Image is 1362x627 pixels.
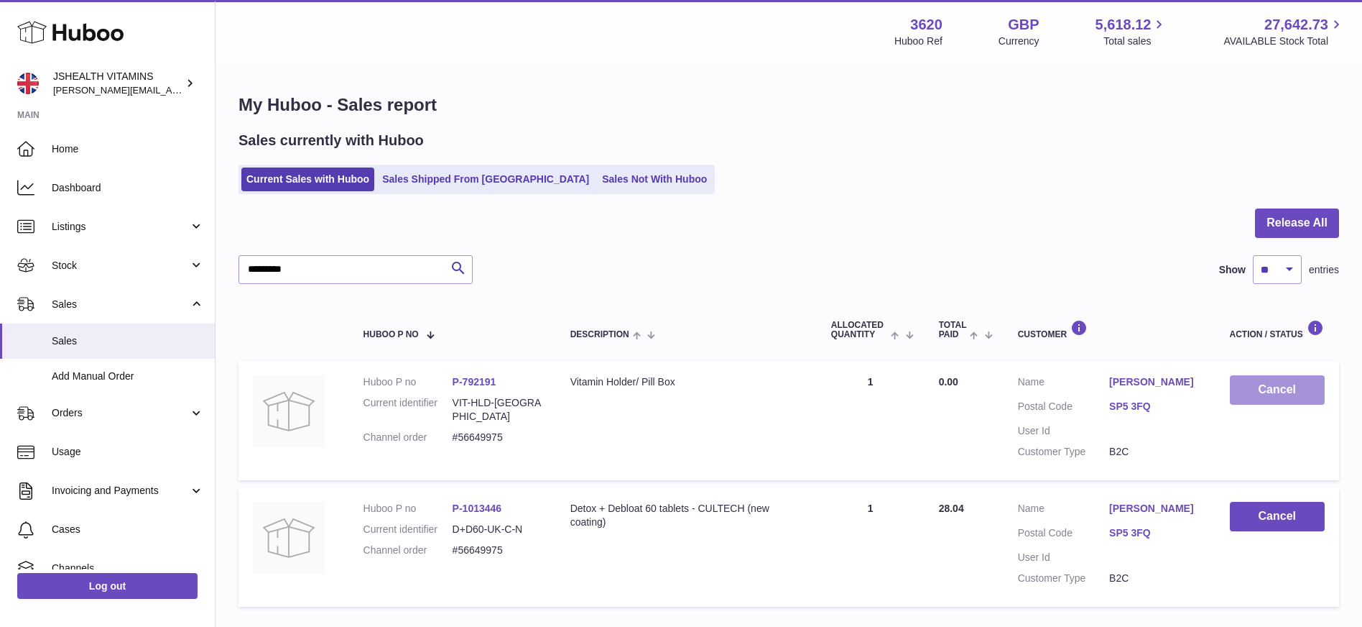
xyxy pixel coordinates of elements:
span: Sales [52,298,189,311]
td: 1 [817,361,925,480]
img: no-photo.jpg [253,375,325,447]
span: Total sales [1103,35,1167,48]
a: [PERSON_NAME] [1109,375,1200,389]
img: no-photo.jpg [253,502,325,574]
strong: GBP [1008,15,1039,35]
div: JSHEALTH VITAMINS [53,70,182,97]
a: SP5 3FQ [1109,526,1200,540]
div: Huboo Ref [894,35,942,48]
h1: My Huboo - Sales report [238,93,1339,116]
a: Sales Shipped From [GEOGRAPHIC_DATA] [377,168,594,191]
dt: Postal Code [1018,400,1109,417]
span: Dashboard [52,181,204,195]
div: Action / Status [1230,320,1325,339]
dd: VIT-HLD-[GEOGRAPHIC_DATA] [453,396,542,424]
span: ALLOCATED Quantity [831,321,887,339]
dt: Name [1018,502,1109,519]
span: Sales [52,334,204,348]
strong: 3620 [910,15,942,35]
span: Listings [52,220,189,234]
dt: Customer Type [1018,572,1109,585]
dt: Current identifier [363,523,453,536]
a: Log out [17,573,198,599]
td: 1 [817,488,925,607]
a: P-792191 [453,376,496,388]
button: Release All [1255,209,1339,238]
dt: Current identifier [363,396,453,424]
span: Huboo P no [363,330,419,339]
dt: Huboo P no [363,502,453,516]
a: 5,618.12 Total sales [1095,15,1168,48]
span: [PERSON_NAME][EMAIL_ADDRESS][DOMAIN_NAME] [53,84,288,96]
div: Customer [1018,320,1201,339]
span: Total paid [939,321,967,339]
dd: D+D60-UK-C-N [453,523,542,536]
dt: Channel order [363,544,453,557]
dt: Name [1018,375,1109,393]
dd: #56649975 [453,431,542,444]
div: Vitamin Holder/ Pill Box [570,375,802,389]
a: [PERSON_NAME] [1109,502,1200,516]
dt: User Id [1018,551,1109,564]
span: Add Manual Order [52,370,204,383]
dt: Postal Code [1018,526,1109,544]
span: 0.00 [939,376,958,388]
img: francesca@jshealthvitamins.com [17,73,39,94]
span: Usage [52,445,204,459]
span: Channels [52,562,204,575]
span: Invoicing and Payments [52,484,189,498]
a: P-1013446 [453,503,502,514]
div: Detox + Debloat 60 tablets - CULTECH (new coating) [570,502,802,529]
dd: B2C [1109,445,1200,459]
a: Current Sales with Huboo [241,168,374,191]
a: Sales Not With Huboo [597,168,712,191]
a: 27,642.73 AVAILABLE Stock Total [1223,15,1345,48]
dt: Channel order [363,431,453,444]
span: Description [570,330,629,339]
button: Cancel [1230,502,1325,531]
span: AVAILABLE Stock Total [1223,35,1345,48]
span: Stock [52,259,189,273]
dt: Customer Type [1018,445,1109,459]
span: Orders [52,406,189,420]
a: SP5 3FQ [1109,400,1200,413]
label: Show [1219,263,1246,277]
dd: #56649975 [453,544,542,557]
dt: User Id [1018,424,1109,438]
span: 5,618.12 [1095,15,1152,35]
span: entries [1309,263,1339,277]
span: 27,642.73 [1264,15,1328,35]
span: 28.04 [939,503,964,514]
h2: Sales currently with Huboo [238,131,424,150]
dt: Huboo P no [363,375,453,389]
div: Currency [999,35,1039,48]
span: Cases [52,523,204,536]
span: Home [52,142,204,156]
dd: B2C [1109,572,1200,585]
button: Cancel [1230,375,1325,405]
